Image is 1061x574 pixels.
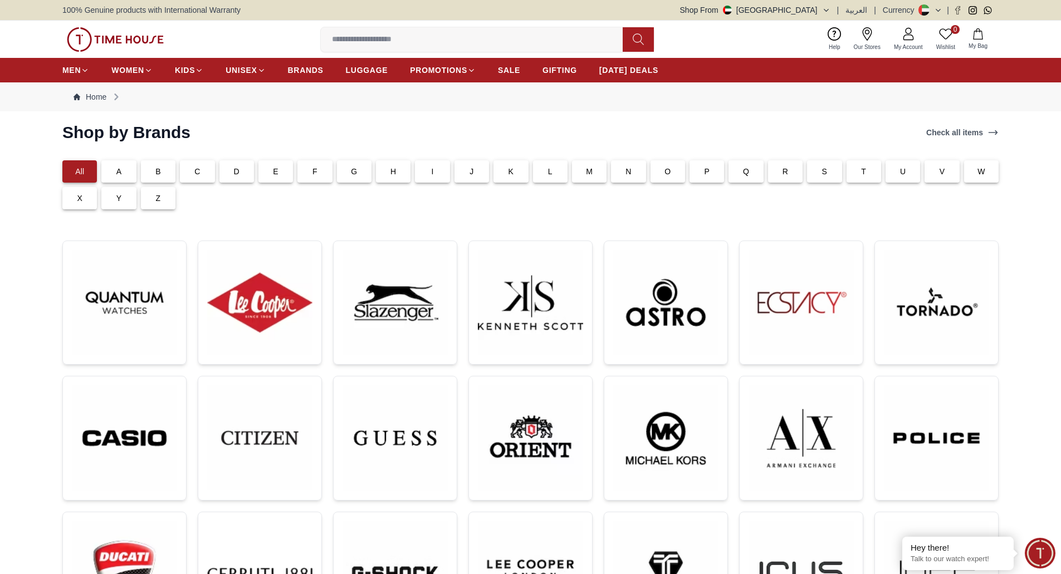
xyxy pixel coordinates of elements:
a: PROMOTIONS [410,60,476,80]
button: العربية [845,4,867,16]
img: ... [749,250,854,355]
p: E [273,166,278,177]
a: UNISEX [226,60,265,80]
div: Chat Widget [1025,538,1055,568]
a: GIFTING [542,60,577,80]
p: O [664,166,671,177]
img: ... [67,27,164,52]
img: United Arab Emirates [723,6,732,14]
span: My Account [889,43,927,51]
p: Talk to our watch expert! [911,555,1005,564]
img: ... [207,250,312,355]
span: 100% Genuine products with International Warranty [62,4,241,16]
span: [DATE] DEALS [599,65,658,76]
span: LUGGAGE [346,65,388,76]
p: D [234,166,239,177]
a: [DATE] DEALS [599,60,658,80]
a: Check all items [924,125,1001,140]
span: KIDS [175,65,195,76]
a: SALE [498,60,520,80]
span: Our Stores [849,43,885,51]
a: MEN [62,60,89,80]
img: ... [72,250,177,355]
a: WOMEN [111,60,153,80]
span: | [874,4,876,16]
p: W [977,166,985,177]
p: X [77,193,82,204]
p: K [509,166,514,177]
a: Home [74,91,106,102]
h2: Shop by Brands [62,122,190,143]
img: ... [884,250,989,355]
p: L [548,166,552,177]
p: T [861,166,866,177]
img: ... [884,385,989,491]
p: I [432,166,434,177]
span: Wishlist [932,43,960,51]
p: M [586,166,593,177]
p: A [116,166,122,177]
p: N [625,166,631,177]
a: 0Wishlist [930,25,962,53]
a: Whatsapp [984,6,992,14]
p: C [194,166,200,177]
span: PROMOTIONS [410,65,467,76]
img: ... [72,385,177,491]
p: S [822,166,828,177]
p: B [155,166,161,177]
a: KIDS [175,60,203,80]
p: J [470,166,473,177]
p: Z [156,193,161,204]
p: R [783,166,788,177]
img: ... [478,385,583,491]
img: ... [207,385,312,490]
span: BRANDS [288,65,324,76]
p: G [351,166,357,177]
a: Instagram [969,6,977,14]
p: Y [116,193,122,204]
span: SALE [498,65,520,76]
p: P [704,166,710,177]
div: Hey there! [911,542,1005,553]
img: ... [749,385,854,491]
p: Q [743,166,749,177]
p: F [312,166,317,177]
nav: Breadcrumb [62,82,999,111]
p: U [900,166,906,177]
a: Our Stores [847,25,887,53]
img: ... [343,250,448,355]
button: My Bag [962,26,994,52]
button: Shop From[GEOGRAPHIC_DATA] [680,4,830,16]
a: Facebook [954,6,962,14]
img: ... [613,250,718,355]
a: Help [822,25,847,53]
img: ... [478,250,583,355]
span: | [837,4,839,16]
p: All [75,166,84,177]
div: Currency [883,4,919,16]
span: Help [824,43,845,51]
span: WOMEN [111,65,144,76]
img: ... [613,385,718,491]
span: | [947,4,949,16]
span: 0 [951,25,960,34]
p: H [390,166,396,177]
span: GIFTING [542,65,577,76]
img: ... [343,385,448,491]
a: LUGGAGE [346,60,388,80]
p: V [940,166,945,177]
a: BRANDS [288,60,324,80]
span: MEN [62,65,81,76]
span: UNISEX [226,65,257,76]
span: My Bag [964,42,992,50]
